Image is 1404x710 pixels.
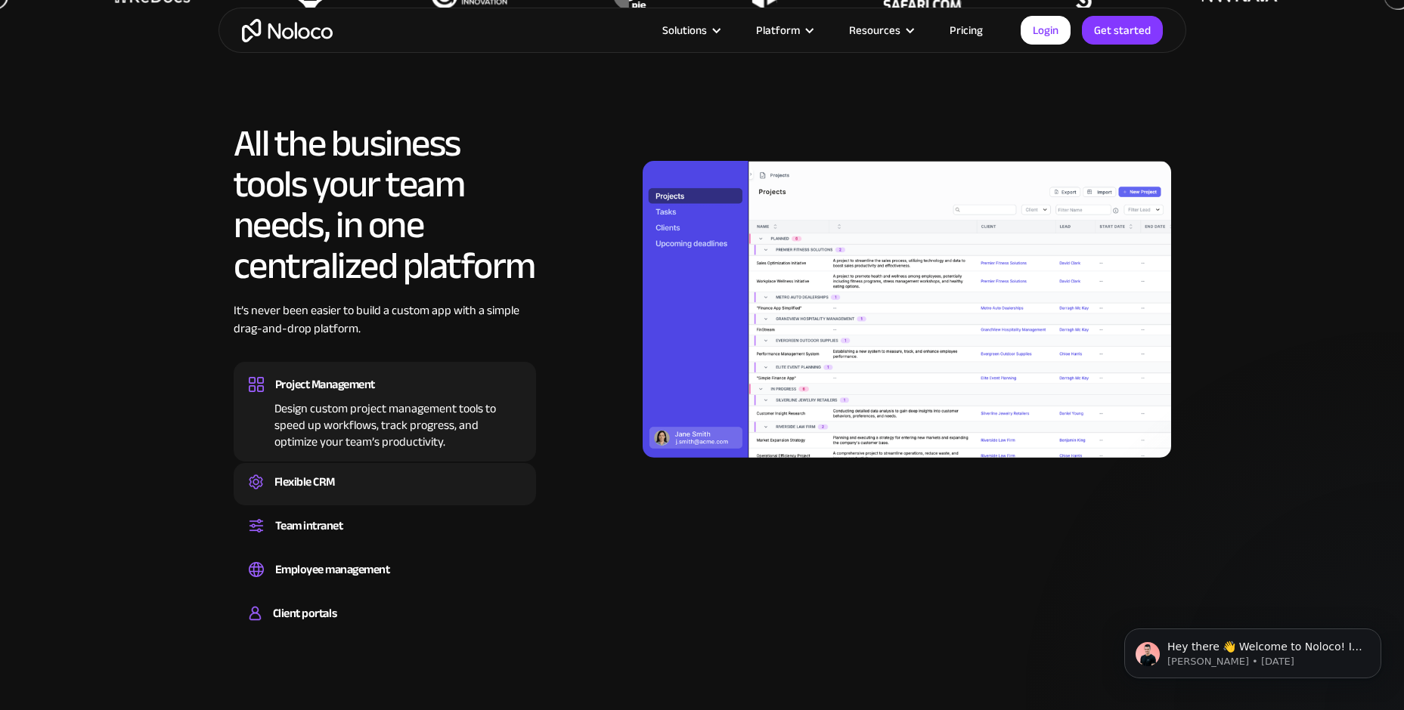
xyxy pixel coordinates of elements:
div: Easily manage employee information, track performance, and handle HR tasks from a single platform. [249,581,521,585]
a: home [242,19,333,42]
div: It’s never been easier to build a custom app with a simple drag-and-drop platform. [234,301,536,360]
div: Resources [849,20,900,40]
a: Get started [1082,16,1163,45]
div: Resources [830,20,931,40]
div: Set up a central space for your team to collaborate, share information, and stay up to date on co... [249,537,521,542]
div: Build a secure, fully-branded, and personalized client portal that lets your customers self-serve. [249,625,521,629]
div: Flexible CRM [274,471,335,493]
div: Platform [737,20,830,40]
a: Login [1021,16,1071,45]
div: Team intranet [275,514,343,537]
a: Pricing [931,20,1002,40]
div: Employee management [275,558,390,581]
div: Platform [756,20,800,40]
div: Client portals [273,602,336,625]
div: Design custom project management tools to speed up workflows, track progress, and optimize your t... [249,396,521,450]
div: Create a custom CRM that you can adapt to your business’s needs, centralize your workflows, and m... [249,493,521,498]
h2: All the business tools your team needs, in one centralized platform [234,123,536,286]
div: Solutions [662,20,707,40]
div: Project Management [275,373,375,396]
div: Solutions [643,20,737,40]
iframe: Intercom notifications message [1102,597,1404,702]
